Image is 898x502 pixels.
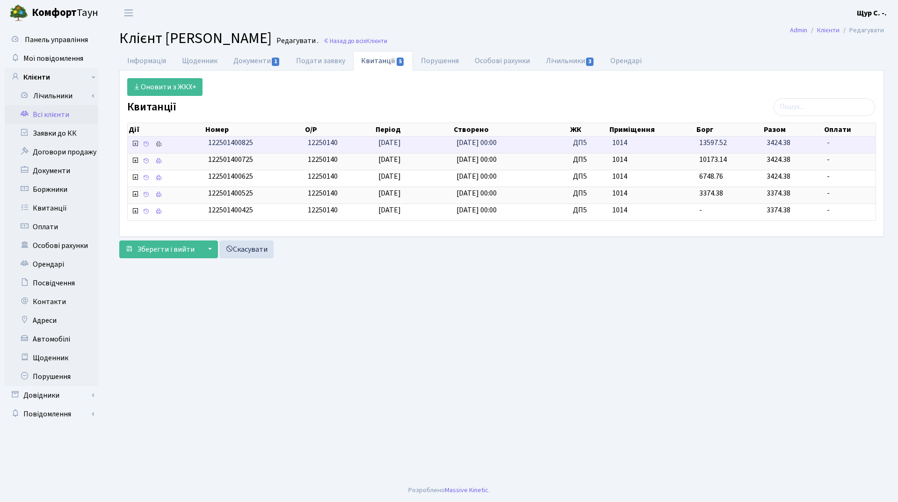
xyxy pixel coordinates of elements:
img: logo.png [9,4,28,22]
a: Скасувати [219,240,274,258]
span: 6748.76 [699,171,723,182]
span: Клієнти [366,36,387,45]
span: 122501400525 [208,188,253,198]
span: [DATE] [378,188,401,198]
a: Оновити з ЖКХ+ [127,78,203,96]
span: ДП5 [573,154,605,165]
span: 122501400725 [208,154,253,165]
span: 10173.14 [699,154,727,165]
th: Борг [695,123,763,136]
span: 5 [397,58,404,66]
a: Інформація [119,51,174,71]
th: Разом [763,123,823,136]
th: Створено [453,123,569,136]
span: 122501400625 [208,171,253,182]
a: Автомобілі [5,330,98,349]
span: [DATE] [378,171,401,182]
a: Щоденник [174,51,225,71]
span: - [827,205,872,216]
span: 3374.38 [767,188,790,198]
span: ДП5 [573,188,605,199]
span: ДП5 [573,205,605,216]
th: ЖК [569,123,608,136]
th: Оплати [823,123,876,136]
a: Всі клієнти [5,105,98,124]
span: Клієнт [PERSON_NAME] [119,28,272,49]
span: 3424.38 [767,138,790,148]
a: Орендарі [5,255,98,274]
a: Адреси [5,311,98,330]
a: Боржники [5,180,98,199]
span: 3374.38 [699,188,723,198]
span: 12250140 [308,138,338,148]
span: 3 [586,58,594,66]
span: Мої повідомлення [23,53,83,64]
span: Панель управління [25,35,88,45]
b: Щур С. -. [857,8,887,18]
span: - [827,171,872,182]
span: [DATE] 00:00 [456,154,497,165]
span: ДП5 [573,138,605,148]
span: 1014 [612,154,692,165]
a: Подати заявку [288,51,353,71]
nav: breadcrumb [776,21,898,40]
span: - [827,188,872,199]
span: 12250140 [308,188,338,198]
a: Клієнти [817,25,840,35]
span: [DATE] [378,138,401,148]
th: Приміщення [608,123,695,136]
span: [DATE] 00:00 [456,188,497,198]
label: Квитанції [127,101,176,114]
a: Клієнти [5,68,98,87]
span: [DATE] [378,205,401,215]
a: Щоденник [5,349,98,367]
span: 13597.52 [699,138,727,148]
span: [DATE] [378,154,401,165]
a: Назад до всіхКлієнти [323,36,387,45]
a: Заявки до КК [5,124,98,143]
a: Квитанції [353,51,413,71]
small: Редагувати . [275,36,319,45]
th: Номер [204,123,304,136]
a: Документи [225,51,288,71]
span: ДП5 [573,171,605,182]
span: 1014 [612,205,692,216]
a: Панель управління [5,30,98,49]
a: Особові рахунки [467,51,538,71]
a: Особові рахунки [5,236,98,255]
a: Посвідчення [5,274,98,292]
a: Massive Kinetic [445,485,488,495]
a: Лічильники [538,51,602,71]
a: Лічильники [11,87,98,105]
a: Довідники [5,386,98,405]
a: Admin [790,25,807,35]
span: Таун [32,5,98,21]
a: Порушення [413,51,467,71]
th: О/Р [304,123,375,136]
span: 3424.38 [767,154,790,165]
span: 12250140 [308,154,338,165]
a: Квитанції [5,199,98,218]
span: 122501400825 [208,138,253,148]
span: [DATE] 00:00 [456,138,497,148]
span: Зберегти і вийти [137,244,195,255]
th: Період [375,123,453,136]
a: Орендарі [602,51,650,71]
span: 3424.38 [767,171,790,182]
a: Порушення [5,367,98,386]
th: Дії [128,123,204,136]
a: Документи [5,161,98,180]
a: Мої повідомлення [5,49,98,68]
b: Комфорт [32,5,77,20]
div: Розроблено . [408,485,490,495]
input: Пошук... [774,98,875,116]
span: [DATE] 00:00 [456,205,497,215]
span: 1014 [612,138,692,148]
span: 12250140 [308,171,338,182]
button: Переключити навігацію [117,5,140,21]
a: Контакти [5,292,98,311]
span: 1 [272,58,279,66]
span: [DATE] 00:00 [456,171,497,182]
span: 3374.38 [767,205,790,215]
span: 1014 [612,188,692,199]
